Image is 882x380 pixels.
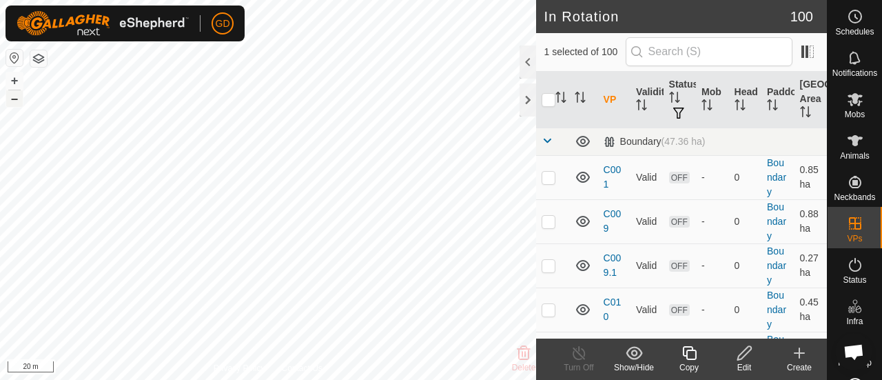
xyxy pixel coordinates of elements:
th: Status [664,72,696,128]
td: 0.27 ha [794,243,827,288]
td: 0.85 ha [794,155,827,199]
a: Contact Us [281,362,322,374]
span: Schedules [835,28,874,36]
p-sorticon: Activate to sort [669,94,680,105]
span: Notifications [832,69,877,77]
span: OFF [669,172,690,183]
button: – [6,90,23,107]
th: Head [729,72,761,128]
th: Paddock [761,72,794,128]
a: C010 [604,297,622,322]
div: Turn Off [551,361,606,374]
td: 0 [729,288,761,332]
span: Infra [846,317,863,326]
span: OFF [669,260,690,272]
span: Neckbands [834,193,875,201]
td: 0.45 ha [794,288,827,332]
div: Edit [717,361,772,374]
p-sorticon: Activate to sort [636,101,647,112]
td: 0 [729,332,761,376]
button: + [6,72,23,89]
th: VP [598,72,630,128]
a: C001 [604,164,622,190]
img: Gallagher Logo [17,11,189,36]
td: Valid [630,332,663,376]
div: - [701,259,723,273]
a: Boundary [767,157,786,197]
span: Mobs [845,110,865,119]
th: Mob [696,72,728,128]
button: Map Layers [30,50,47,67]
span: 100 [790,6,813,27]
span: Animals [840,152,870,160]
p-sorticon: Activate to sort [575,94,586,105]
span: Status [843,276,866,284]
div: Copy [661,361,717,374]
h2: In Rotation [544,8,790,25]
span: GD [216,17,230,31]
div: - [701,214,723,229]
div: - [701,170,723,185]
div: Show/Hide [606,361,661,374]
span: Heatmap [838,359,872,367]
span: 1 selected of 100 [544,45,626,59]
a: Privacy Policy [214,362,265,374]
input: Search (S) [626,37,792,66]
div: - [701,303,723,317]
button: Reset Map [6,50,23,66]
p-sorticon: Activate to sort [735,101,746,112]
p-sorticon: Activate to sort [800,108,811,119]
td: Valid [630,155,663,199]
th: Validity [630,72,663,128]
td: Valid [630,243,663,288]
a: C009 [604,208,622,234]
td: Valid [630,199,663,243]
span: VPs [847,234,862,243]
div: Open chat [835,333,872,370]
div: Create [772,361,827,374]
a: Boundary [767,246,786,286]
span: OFF [669,304,690,316]
a: Boundary [767,201,786,241]
th: [GEOGRAPHIC_DATA] Area [794,72,827,128]
p-sorticon: Activate to sort [767,101,778,112]
a: Boundary [767,334,786,374]
div: Boundary [604,136,706,148]
td: Valid [630,288,663,332]
td: 0 [729,199,761,243]
td: 0.62 ha [794,332,827,376]
p-sorticon: Activate to sort [555,94,566,105]
span: OFF [669,216,690,228]
a: Boundary [767,290,786,330]
td: 0 [729,155,761,199]
td: 0 [729,243,761,288]
a: C009.1 [604,252,622,278]
span: (47.36 ha) [661,136,706,147]
td: 0.88 ha [794,199,827,243]
p-sorticon: Activate to sort [701,101,712,112]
